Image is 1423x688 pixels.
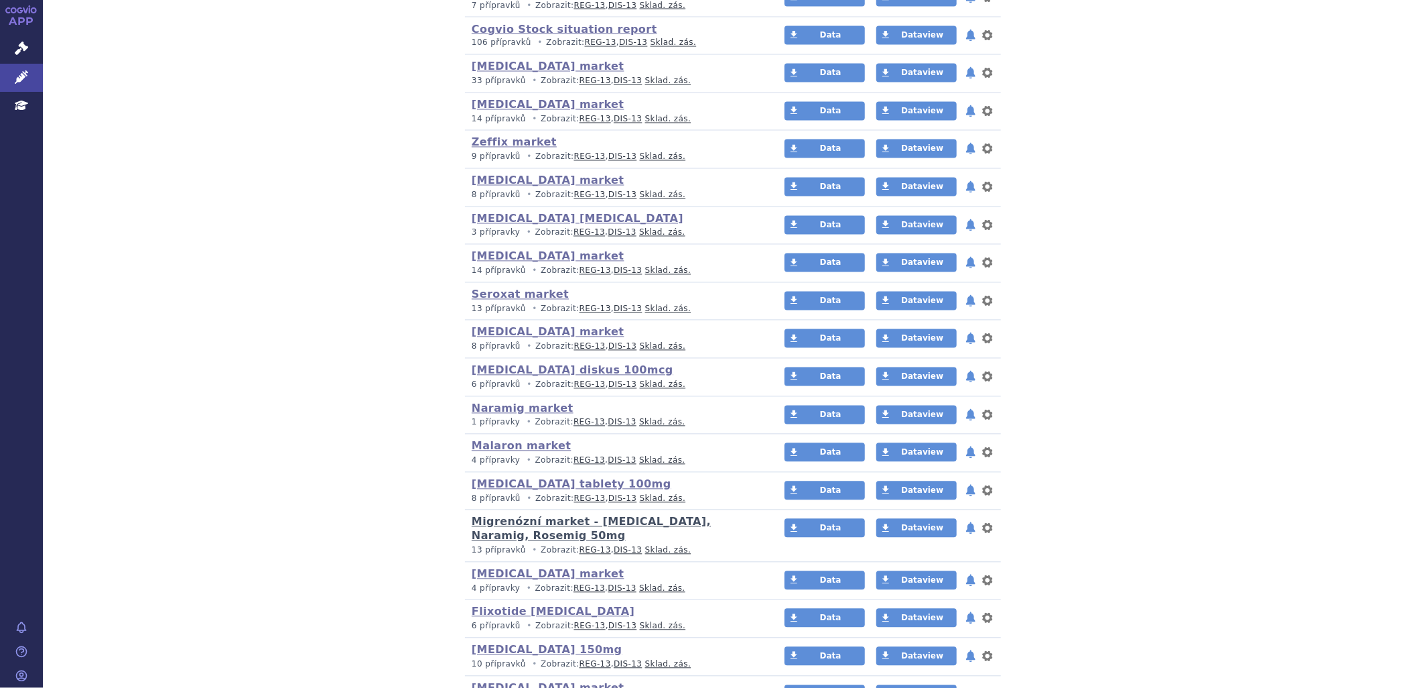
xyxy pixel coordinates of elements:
[901,107,943,116] span: Dataview
[472,114,759,125] p: Zobrazit: ,
[523,152,535,163] i: •
[472,660,526,669] span: 10 přípravků
[608,152,636,162] a: DIS-13
[820,486,841,496] span: Data
[901,182,943,192] span: Dataview
[981,407,994,423] button: nastavení
[614,115,642,124] a: DIS-13
[876,609,957,628] a: Dataview
[573,228,605,237] a: REG-13
[523,190,535,201] i: •
[876,139,957,158] a: Dataview
[785,102,865,121] a: Data
[472,364,673,377] a: [MEDICAL_DATA] diskus 100mcg
[472,494,521,504] span: 8 přípravků
[820,182,841,192] span: Data
[964,369,977,385] button: notifikace
[876,64,957,82] a: Dataview
[820,221,841,230] span: Data
[820,334,841,343] span: Data
[472,621,759,632] p: Zobrazit: ,
[523,341,535,353] i: •
[608,418,636,427] a: DIS-13
[645,76,691,86] a: Sklad. zás.
[472,380,759,391] p: Zobrazit: ,
[614,660,642,669] a: DIS-13
[785,26,865,45] a: Data
[785,367,865,386] a: Data
[472,304,526,314] span: 13 přípravků
[472,115,526,124] span: 14 přípravků
[639,584,685,593] a: Sklad. zás.
[901,372,943,382] span: Dataview
[785,329,865,348] a: Data
[964,573,977,589] button: notifikace
[472,99,624,111] a: [MEDICAL_DATA] market
[523,494,535,505] i: •
[614,266,642,276] a: DIS-13
[574,342,606,351] a: REG-13
[981,255,994,271] button: nastavení
[876,26,957,45] a: Dataview
[981,648,994,665] button: nastavení
[472,190,759,201] p: Zobrazit: ,
[876,481,957,500] a: Dataview
[785,571,865,590] a: Data
[580,660,611,669] a: REG-13
[964,648,977,665] button: notifikace
[472,76,526,86] span: 33 přípravků
[580,304,611,314] a: REG-13
[529,304,541,315] i: •
[820,652,841,661] span: Data
[876,216,957,235] a: Dataview
[614,546,642,555] a: DIS-13
[472,380,521,390] span: 6 přípravků
[820,107,841,116] span: Data
[820,258,841,268] span: Data
[640,1,686,10] a: Sklad. zás.
[901,258,943,268] span: Dataview
[472,288,569,301] a: Seroxat market
[901,576,943,585] span: Dataview
[785,481,865,500] a: Data
[876,647,957,666] a: Dataview
[472,60,624,73] a: [MEDICAL_DATA] market
[901,334,943,343] span: Dataview
[820,614,841,623] span: Data
[523,380,535,391] i: •
[820,524,841,533] span: Data
[472,38,759,49] p: Zobrazit: ,
[876,292,957,310] a: Dataview
[523,621,535,632] i: •
[785,519,865,538] a: Data
[645,546,691,555] a: Sklad. zás.
[614,304,642,314] a: DIS-13
[608,342,636,351] a: DIS-13
[472,136,557,149] a: Zeffix market
[640,152,686,162] a: Sklad. zás.
[574,380,606,390] a: REG-13
[901,652,943,661] span: Dataview
[901,144,943,154] span: Dataview
[785,609,865,628] a: Data
[901,410,943,420] span: Dataview
[608,190,636,200] a: DIS-13
[964,255,977,271] button: notifikace
[876,329,957,348] a: Dataview
[785,139,865,158] a: Data
[820,448,841,457] span: Data
[901,486,943,496] span: Dataview
[580,266,611,276] a: REG-13
[523,227,535,239] i: •
[981,65,994,81] button: nastavení
[901,68,943,78] span: Dataview
[964,445,977,461] button: notifikace
[964,65,977,81] button: notifikace
[472,440,571,453] a: Malaron market
[876,367,957,386] a: Dataview
[820,68,841,78] span: Data
[981,141,994,157] button: nastavení
[981,103,994,119] button: nastavení
[639,456,685,465] a: Sklad. zás.
[820,31,841,40] span: Data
